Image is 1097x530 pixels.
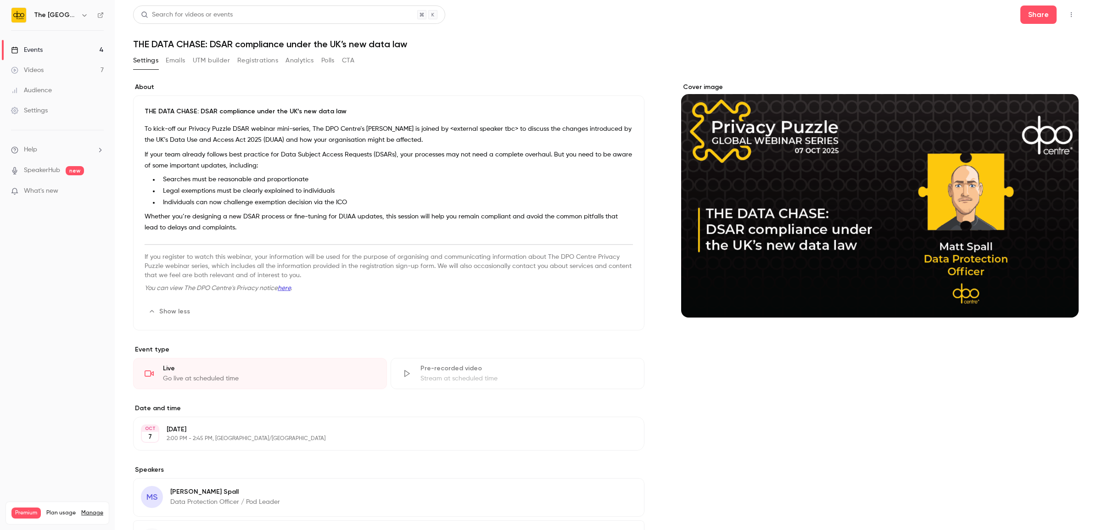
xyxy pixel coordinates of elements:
[145,211,633,233] p: Whether you’re designing a new DSAR process or fine-tuning for DUAA updates, this session will he...
[321,53,335,68] button: Polls
[278,285,291,291] a: here
[34,11,77,20] h6: The [GEOGRAPHIC_DATA]
[166,53,185,68] button: Emails
[237,53,278,68] button: Registrations
[11,86,52,95] div: Audience
[24,166,60,175] a: SpeakerHub
[11,145,104,155] li: help-dropdown-opener
[420,364,633,373] div: Pre-recorded video
[159,175,633,184] li: Searches must be reasonable and proportionate
[420,374,633,383] div: Stream at scheduled time
[148,432,152,441] p: 7
[681,83,1079,92] label: Cover image
[133,404,644,413] label: Date and time
[24,145,37,155] span: Help
[11,45,43,55] div: Events
[1020,6,1057,24] button: Share
[145,285,292,291] em: You can view The DPO Centre's Privacy notice .
[145,123,633,145] p: To kick-off our Privacy Puzzle DSAR webinar mini-series, The DPO Centre’s [PERSON_NAME] is joined...
[159,186,633,196] li: Legal exemptions must be clearly explained to individuals
[170,497,280,507] p: Data Protection Officer / Pod Leader
[133,465,644,474] label: Speakers
[142,425,158,432] div: OCT
[81,509,103,517] a: Manage
[391,358,644,389] div: Pre-recorded videoStream at scheduled time
[342,53,354,68] button: CTA
[145,304,196,319] button: Show less
[46,509,76,517] span: Plan usage
[133,345,644,354] p: Event type
[66,166,84,175] span: new
[133,478,644,517] div: MS[PERSON_NAME] SpallData Protection Officer / Pod Leader
[11,106,48,115] div: Settings
[681,83,1079,318] section: Cover image
[193,53,230,68] button: UTM builder
[285,53,314,68] button: Analytics
[133,83,644,92] label: About
[141,10,233,20] div: Search for videos or events
[146,491,157,503] span: MS
[11,508,41,519] span: Premium
[11,8,26,22] img: The DPO Centre
[159,198,633,207] li: Individuals can now challenge exemption decision via the ICO
[145,107,633,116] p: THE DATA CHASE: DSAR compliance under the UK’s new data law
[170,487,280,497] p: [PERSON_NAME] Spall
[163,374,375,383] div: Go live at scheduled time
[167,425,596,434] p: [DATE]
[133,53,158,68] button: Settings
[167,435,596,442] p: 2:00 PM - 2:45 PM, [GEOGRAPHIC_DATA]/[GEOGRAPHIC_DATA]
[11,66,44,75] div: Videos
[24,186,58,196] span: What's new
[133,39,1079,50] h1: THE DATA CHASE: DSAR compliance under the UK’s new data law
[163,364,375,373] div: Live
[93,187,104,195] iframe: Noticeable Trigger
[133,358,387,389] div: LiveGo live at scheduled time
[145,252,633,280] h6: If you register to watch this webinar, your information will be used for the purpose of organisin...
[145,149,633,171] p: If your team already follows best practice for Data Subject Access Requests (DSARs), your process...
